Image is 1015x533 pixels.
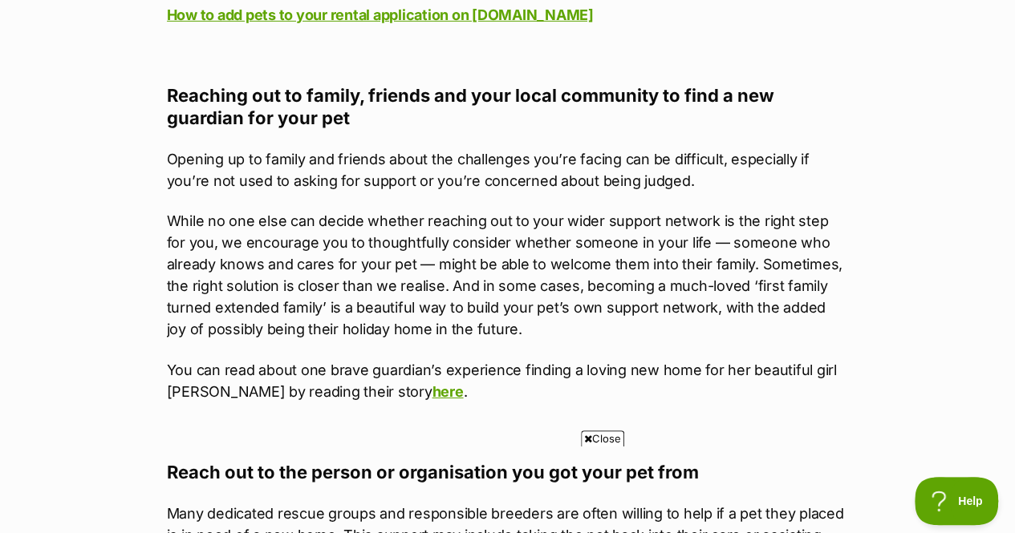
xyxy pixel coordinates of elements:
h3: Reach out to the person or organisation you got your pet from [167,461,849,483]
p: While no one else can decide whether reaching out to your wider support network is the right step... [167,210,849,340]
span: Close [581,430,624,446]
iframe: Help Scout Beacon - Open [915,477,999,525]
p: You can read about one brave guardian’s experience finding a loving new home for her beautiful gi... [167,359,849,402]
a: How to add pets to your rental application on [DOMAIN_NAME] [167,6,594,23]
h3: Reaching out to family, friends and your local community to find a new guardian for your pet [167,84,849,129]
iframe: Advertisement [216,453,800,525]
a: here [432,383,463,400]
p: Opening up to family and friends about the challenges you’re facing can be difficult, especially ... [167,148,849,192]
